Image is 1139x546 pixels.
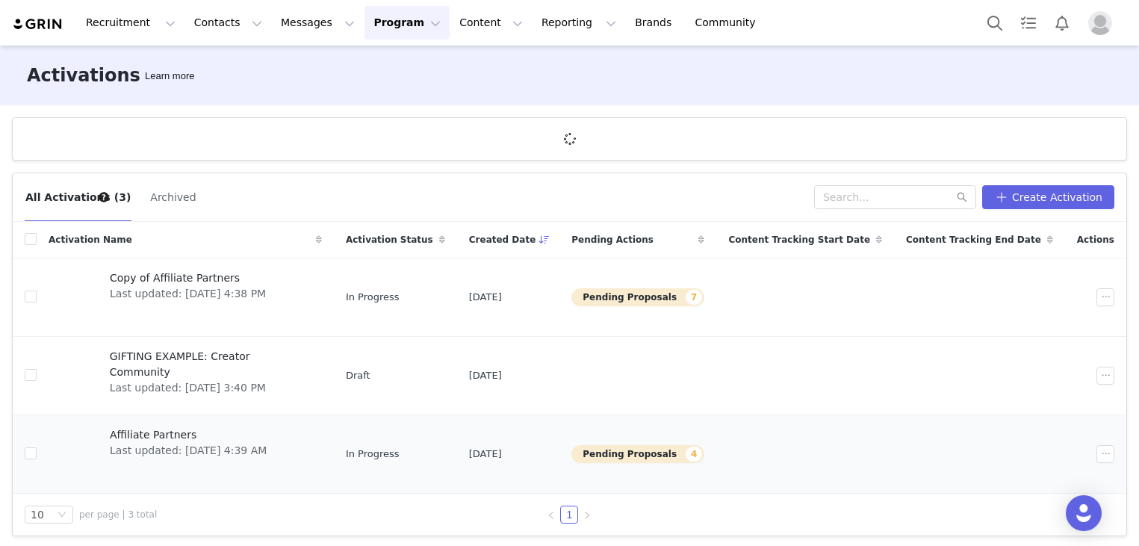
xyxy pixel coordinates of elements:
[814,185,976,209] input: Search...
[982,185,1114,209] button: Create Activation
[1066,495,1102,531] div: Open Intercom Messenger
[110,286,266,302] span: Last updated: [DATE] 4:38 PM
[469,233,536,246] span: Created Date
[346,290,400,305] span: In Progress
[31,506,44,523] div: 10
[542,506,560,524] li: Previous Page
[469,290,502,305] span: [DATE]
[583,511,592,520] i: icon: right
[578,506,596,524] li: Next Page
[571,445,704,463] button: Pending Proposals4
[272,6,364,40] button: Messages
[77,6,184,40] button: Recruitment
[185,6,271,40] button: Contacts
[49,233,132,246] span: Activation Name
[110,349,313,380] span: GIFTING EXAMPLE: Creator Community
[906,233,1041,246] span: Content Tracking End Date
[571,288,704,306] button: Pending Proposals7
[97,190,111,204] div: Tooltip anchor
[346,368,370,383] span: Draft
[110,427,267,443] span: Affiliate Partners
[79,508,157,521] span: per page | 3 total
[27,62,140,89] h3: Activations
[58,510,66,521] i: icon: down
[49,267,322,327] a: Copy of Affiliate PartnersLast updated: [DATE] 4:38 PM
[469,447,502,462] span: [DATE]
[571,233,654,246] span: Pending Actions
[547,511,556,520] i: icon: left
[142,69,197,84] div: Tooltip anchor
[560,506,578,524] li: 1
[49,346,322,406] a: GIFTING EXAMPLE: Creator CommunityLast updated: [DATE] 3:40 PM
[728,233,870,246] span: Content Tracking Start Date
[110,270,266,286] span: Copy of Affiliate Partners
[450,6,532,40] button: Content
[533,6,625,40] button: Reporting
[1079,11,1127,35] button: Profile
[626,6,685,40] a: Brands
[469,368,502,383] span: [DATE]
[978,6,1011,40] button: Search
[1046,6,1079,40] button: Notifications
[12,17,64,31] img: grin logo
[686,6,772,40] a: Community
[346,447,400,462] span: In Progress
[110,443,267,459] span: Last updated: [DATE] 4:39 AM
[561,506,577,523] a: 1
[1088,11,1112,35] img: placeholder-profile.jpg
[110,380,313,396] span: Last updated: [DATE] 3:40 PM
[25,185,131,209] button: All Activations (3)
[1012,6,1045,40] a: Tasks
[1065,224,1126,255] div: Actions
[957,192,967,202] i: icon: search
[49,424,322,484] a: Affiliate PartnersLast updated: [DATE] 4:39 AM
[364,6,450,40] button: Program
[346,233,433,246] span: Activation Status
[149,185,196,209] button: Archived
